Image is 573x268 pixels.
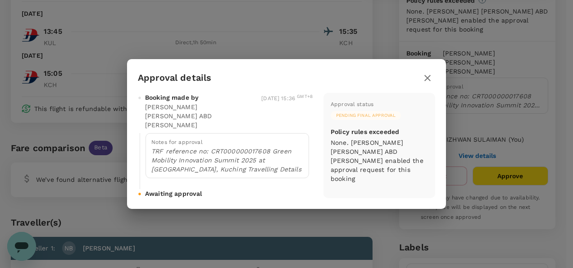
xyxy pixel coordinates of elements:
span: [DATE] 15:36 [261,95,313,102]
span: Notes for approval [151,139,203,145]
span: Booking made by [145,93,199,102]
span: Pending final approval [331,112,401,119]
span: Awaiting approval [145,189,202,198]
p: Policy rules exceeded [331,127,399,136]
div: None. [PERSON_NAME] [PERSON_NAME] ABD [PERSON_NAME] enabled the approval request for this booking [331,138,428,183]
div: Approval status [331,100,373,109]
sup: GMT+8 [297,94,313,99]
h3: Approval details [138,73,211,83]
p: TRF reference no: CRT000000017608 Green Mobility Innovation Summit 2025 at [GEOGRAPHIC_DATA], Kuc... [151,147,303,174]
p: [PERSON_NAME] [PERSON_NAME] ABD [PERSON_NAME] [145,102,229,129]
